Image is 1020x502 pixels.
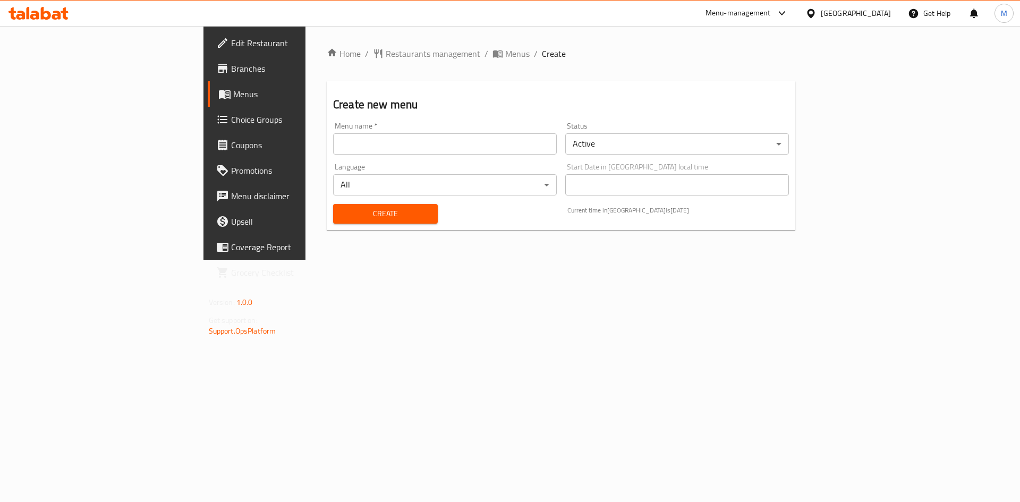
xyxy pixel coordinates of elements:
a: Choice Groups [208,107,374,132]
div: All [333,174,557,195]
li: / [484,47,488,60]
span: Upsell [231,215,365,228]
span: Promotions [231,164,365,177]
nav: breadcrumb [327,47,795,60]
div: Active [565,133,789,155]
span: Coupons [231,139,365,151]
span: Create [542,47,566,60]
span: Version: [209,295,235,309]
a: Support.OpsPlatform [209,324,276,338]
span: Grocery Checklist [231,266,365,279]
a: Coverage Report [208,234,374,260]
a: Edit Restaurant [208,30,374,56]
div: Menu-management [705,7,771,20]
a: Restaurants management [373,47,480,60]
a: Promotions [208,158,374,183]
span: Coverage Report [231,241,365,253]
div: [GEOGRAPHIC_DATA] [821,7,891,19]
input: Please enter Menu name [333,133,557,155]
a: Menu disclaimer [208,183,374,209]
button: Create [333,204,438,224]
span: M [1001,7,1007,19]
a: Menus [208,81,374,107]
a: Menus [492,47,530,60]
span: Create [342,207,429,220]
span: Choice Groups [231,113,365,126]
li: / [534,47,538,60]
span: Branches [231,62,365,75]
span: 1.0.0 [236,295,253,309]
a: Grocery Checklist [208,260,374,285]
a: Upsell [208,209,374,234]
span: Restaurants management [386,47,480,60]
h2: Create new menu [333,97,789,113]
span: Edit Restaurant [231,37,365,49]
p: Current time in [GEOGRAPHIC_DATA] is [DATE] [567,206,789,215]
a: Branches [208,56,374,81]
a: Coupons [208,132,374,158]
span: Get support on: [209,313,258,327]
span: Menu disclaimer [231,190,365,202]
span: Menus [233,88,365,100]
span: Menus [505,47,530,60]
